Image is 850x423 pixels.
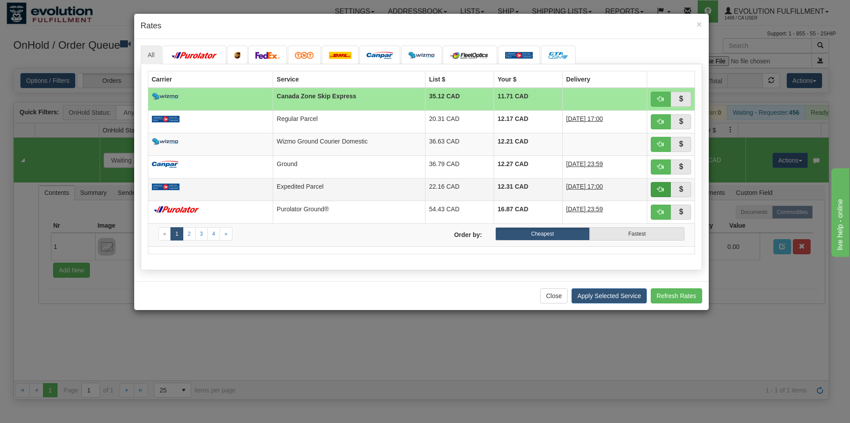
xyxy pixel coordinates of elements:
[562,178,647,201] td: 2 Days
[494,201,563,223] td: 16.87 CAD
[421,227,489,239] label: Order by:
[425,88,494,111] td: 35.12 CAD
[590,227,684,241] label: Fastest
[494,155,563,178] td: 12.27 CAD
[273,178,425,201] td: Expedited Parcel
[273,71,425,88] th: Service
[152,138,178,145] img: wizmo.png
[696,19,702,29] span: ×
[220,227,232,241] a: Next
[425,155,494,178] td: 36.79 CAD
[170,227,183,241] a: 1
[562,201,647,223] td: 1 Day
[450,52,490,59] img: CarrierLogo_10182.png
[141,20,702,32] h4: Rates
[566,206,603,213] span: [DATE] 23:59
[152,183,180,190] img: Canada_post.png
[408,52,435,59] img: wizmo.png
[183,227,196,241] a: 2
[273,155,425,178] td: Ground
[273,88,425,111] td: Canada Zone Skip Express
[425,110,494,133] td: 20.31 CAD
[7,5,82,16] div: live help - online
[494,133,563,155] td: 12.21 CAD
[273,110,425,133] td: Regular Parcel
[505,52,533,59] img: Canada_post.png
[425,201,494,223] td: 54.43 CAD
[830,166,849,256] iframe: chat widget
[566,183,603,190] span: [DATE] 17:00
[141,46,162,64] a: All
[195,227,208,241] a: 3
[152,206,201,213] img: purolator.png
[562,71,647,88] th: Delivery
[295,52,314,59] img: tnt.png
[572,288,647,303] button: Apply Selected Service
[329,52,352,59] img: dhl.png
[540,288,568,303] button: Close
[425,133,494,155] td: 36.63 CAD
[207,227,220,241] a: 4
[425,71,494,88] th: List $
[273,201,425,223] td: Purolator Ground®
[273,133,425,155] td: Wizmo Ground Courier Domestic
[548,52,568,59] img: CarrierLogo_10191.png
[494,178,563,201] td: 12.31 CAD
[158,227,171,241] a: Previous
[152,161,178,168] img: campar.png
[494,71,563,88] th: Your $
[495,227,590,241] label: Cheapest
[148,71,273,88] th: Carrier
[651,288,702,303] button: Refresh Rates
[234,52,240,59] img: ups.png
[562,155,647,178] td: 3 Days
[170,52,219,59] img: purolator.png
[566,115,603,122] span: [DATE] 17:00
[163,231,166,237] span: «
[367,52,393,59] img: campar.png
[562,110,647,133] td: 3 Days
[494,88,563,111] td: 11.71 CAD
[152,93,178,100] img: wizmo.png
[224,231,228,237] span: »
[494,110,563,133] td: 12.17 CAD
[255,52,280,59] img: FedEx.png
[566,160,603,167] span: [DATE] 23:59
[152,116,180,123] img: Canada_post.png
[696,19,702,29] button: Close
[425,178,494,201] td: 22.16 CAD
